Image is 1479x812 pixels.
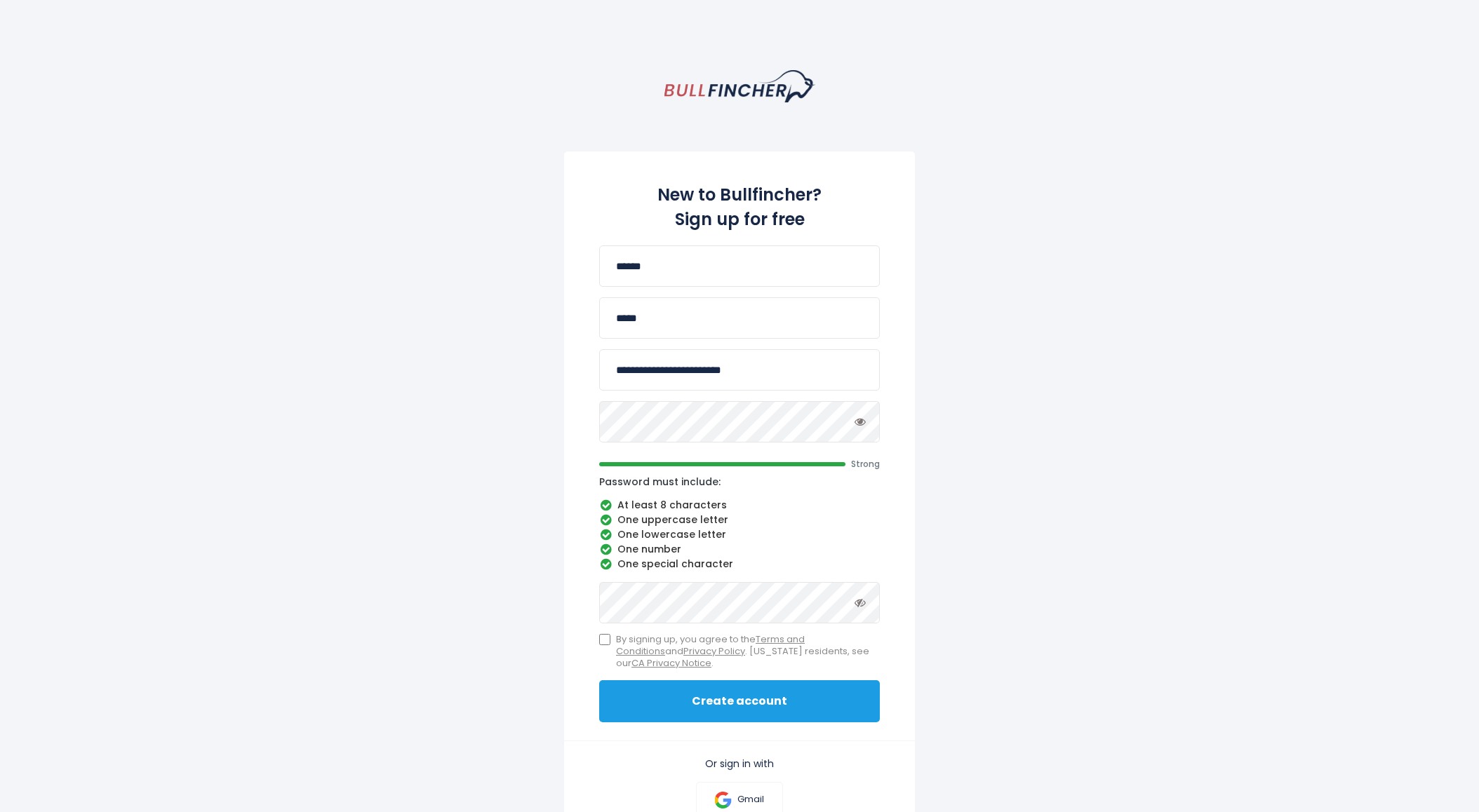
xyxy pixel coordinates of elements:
[616,634,880,670] span: By signing up, you agree to the and . [US_STATE] residents, see our .
[599,558,880,571] li: One special character
[851,459,880,470] span: Strong
[599,634,610,645] input: By signing up, you agree to theTerms and ConditionsandPrivacy Policy. [US_STATE] residents, see o...
[616,632,805,658] a: Terms and Conditions
[599,475,880,488] p: Password must include:
[664,70,815,102] a: homepage
[855,416,866,427] i: Toggle password visibility
[599,529,880,541] li: One lowercase letter
[599,543,880,556] li: One number
[599,499,880,512] li: At least 8 characters
[737,794,764,806] p: Gmail
[683,644,745,658] a: Privacy Policy
[599,514,880,527] li: One uppercase letter
[599,182,880,231] h2: New to Bullfincher? Sign up for free
[599,757,880,770] p: Or sign in with
[631,656,711,670] a: CA Privacy Notice
[599,680,880,722] button: Create account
